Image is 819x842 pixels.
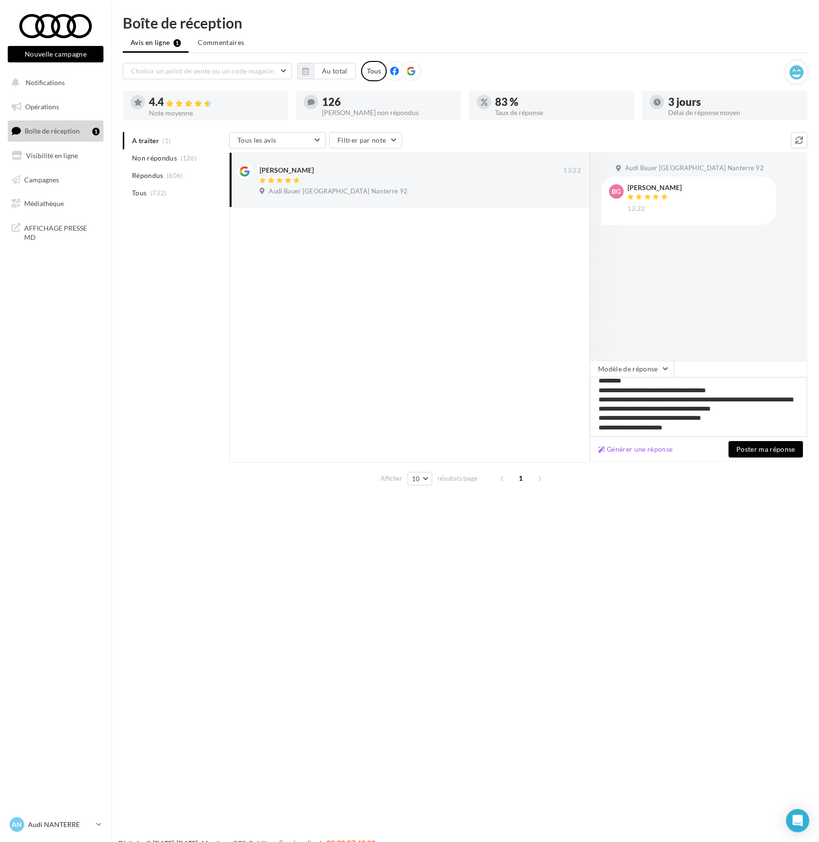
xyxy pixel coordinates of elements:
[590,361,674,377] button: Modèle de réponse
[6,120,105,141] a: Boîte de réception1
[6,218,105,246] a: AFFICHAGE PRESSE MD
[131,67,274,75] span: Choisir un point de vente ou un code magasin
[123,63,292,79] button: Choisir un point de vente ou un code magasin
[322,109,453,116] div: [PERSON_NAME] non répondus
[24,175,59,183] span: Campagnes
[668,97,800,107] div: 3 jours
[729,441,803,458] button: Poster ma réponse
[625,164,764,173] span: Audi Bauer [GEOGRAPHIC_DATA] Nanterre 92
[297,63,356,79] button: Au total
[329,132,402,148] button: Filtrer par note
[412,475,420,483] span: 10
[513,471,529,486] span: 1
[92,128,100,135] div: 1
[6,193,105,214] a: Médiathèque
[237,136,277,144] span: Tous les avis
[594,443,677,455] button: Générer une réponse
[24,199,64,207] span: Médiathèque
[612,187,621,196] span: BG
[6,73,102,93] button: Notifications
[668,109,800,116] div: Délai de réponse moyen
[181,154,197,162] span: (126)
[8,46,103,62] button: Nouvelle campagne
[150,189,167,197] span: (732)
[149,97,280,108] div: 4.4
[269,187,408,196] span: Audi Bauer [GEOGRAPHIC_DATA] Nanterre 92
[361,61,387,81] div: Tous
[628,205,645,213] span: 13:22
[198,38,244,47] span: Commentaires
[132,188,146,198] span: Tous
[167,172,183,179] span: (606)
[380,474,402,483] span: Afficher
[8,815,103,834] a: AN Audi NANTERRE
[149,110,280,117] div: Note moyenne
[26,151,78,160] span: Visibilité en ligne
[314,63,356,79] button: Au total
[563,166,581,175] span: 13:22
[495,97,627,107] div: 83 %
[28,820,92,829] p: Audi NANTERRE
[132,153,177,163] span: Non répondus
[123,15,807,30] div: Boîte de réception
[132,171,163,180] span: Répondus
[6,170,105,190] a: Campagnes
[25,127,80,135] span: Boîte de réception
[24,222,100,242] span: AFFICHAGE PRESSE MD
[12,820,22,829] span: AN
[229,132,326,148] button: Tous les avis
[322,97,453,107] div: 126
[26,78,65,87] span: Notifications
[628,184,682,191] div: [PERSON_NAME]
[786,809,809,832] div: Open Intercom Messenger
[408,472,432,486] button: 10
[6,146,105,166] a: Visibilité en ligne
[260,165,314,175] div: [PERSON_NAME]
[495,109,627,116] div: Taux de réponse
[25,103,59,111] span: Opérations
[438,474,478,483] span: résultats/page
[6,97,105,117] a: Opérations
